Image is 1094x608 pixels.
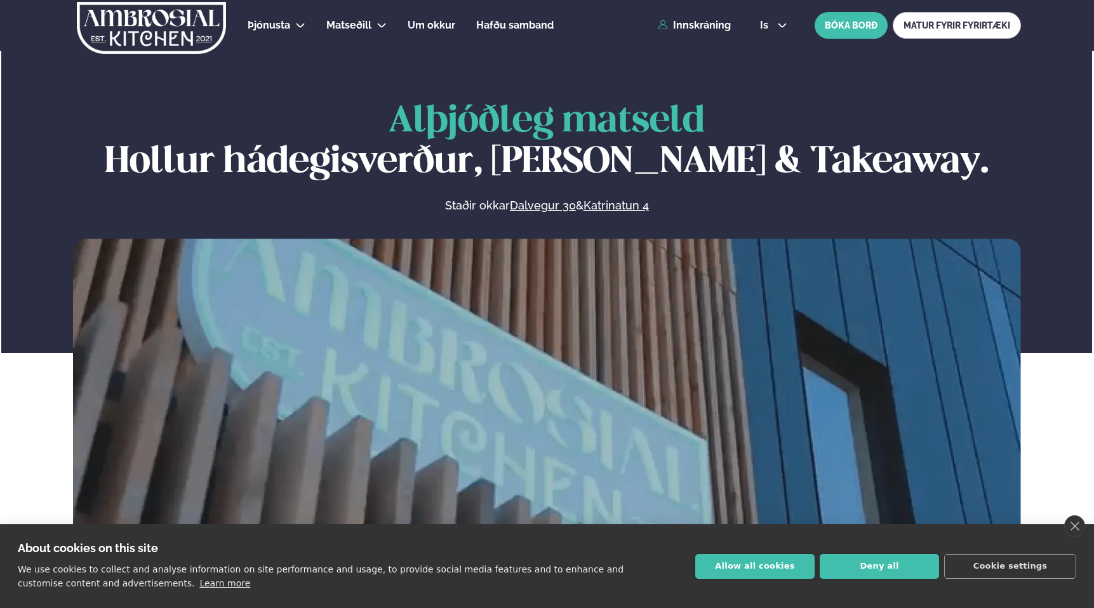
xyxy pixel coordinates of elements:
[820,554,939,579] button: Deny all
[408,19,455,31] span: Um okkur
[326,19,371,31] span: Matseðill
[476,18,554,33] a: Hafðu samband
[476,19,554,31] span: Hafðu samband
[73,102,1021,183] h1: Hollur hádegisverður, [PERSON_NAME] & Takeaway.
[750,20,797,30] button: is
[408,18,455,33] a: Um okkur
[199,578,250,588] a: Learn more
[510,198,576,213] a: Dalvegur 30
[815,12,888,39] button: BÓKA BORÐ
[584,198,649,213] a: Katrinatun 4
[695,554,815,579] button: Allow all cookies
[389,104,705,139] span: Alþjóðleg matseld
[248,18,290,33] a: Þjónusta
[1064,515,1085,537] a: close
[248,19,290,31] span: Þjónusta
[18,541,158,555] strong: About cookies on this site
[326,18,371,33] a: Matseðill
[307,198,787,213] p: Staðir okkar &
[760,20,772,30] span: is
[893,12,1021,39] a: MATUR FYRIR FYRIRTÆKI
[658,20,731,31] a: Innskráning
[18,564,624,588] p: We use cookies to collect and analyse information on site performance and usage, to provide socia...
[76,2,227,54] img: logo
[944,554,1076,579] button: Cookie settings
